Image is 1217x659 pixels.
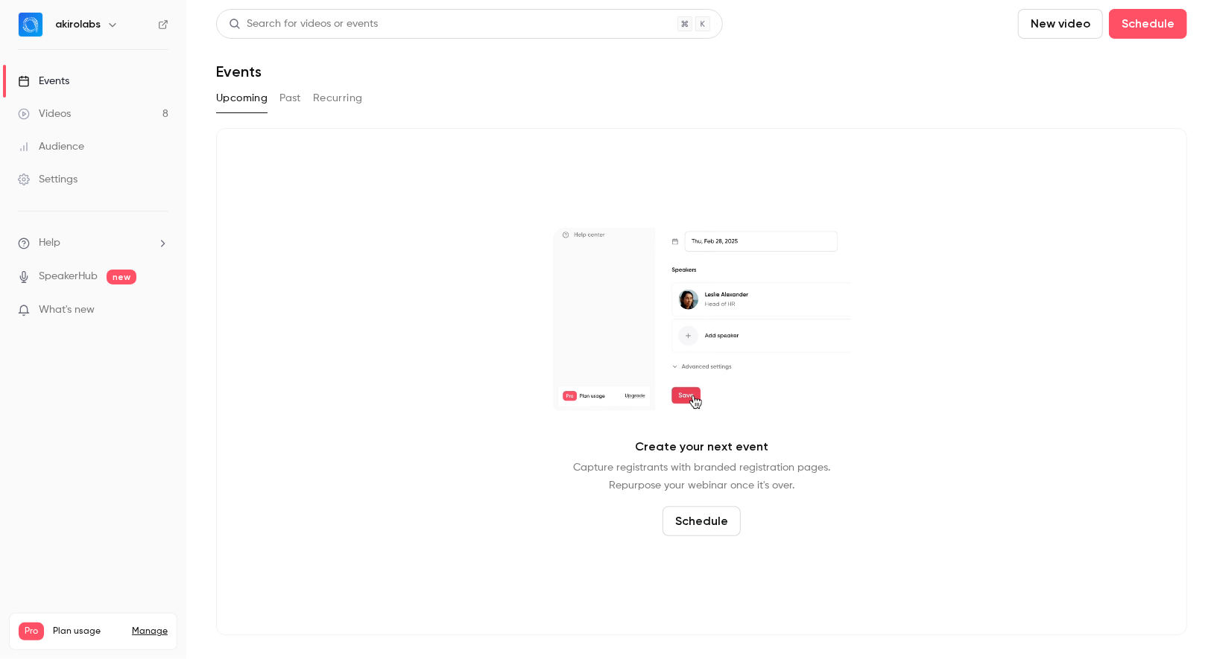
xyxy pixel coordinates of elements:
[55,17,101,32] h6: akirolabs
[18,235,168,251] li: help-dropdown-opener
[39,269,98,284] a: SpeakerHub
[573,459,830,494] p: Capture registrants with branded registration pages. Repurpose your webinar once it's over.
[216,86,268,110] button: Upcoming
[18,172,78,187] div: Settings
[1018,9,1103,39] button: New video
[19,13,42,36] img: akirolabs
[18,74,69,89] div: Events
[663,506,741,536] button: Schedule
[39,235,60,251] span: Help
[107,270,136,284] span: new
[132,625,168,637] a: Manage
[19,623,44,640] span: Pro
[53,625,123,637] span: Plan usage
[18,106,71,121] div: Videos
[1109,9,1187,39] button: Schedule
[313,86,363,110] button: Recurring
[635,438,768,456] p: Create your next event
[216,63,262,80] h1: Events
[18,139,84,154] div: Audience
[279,86,301,110] button: Past
[229,16,378,32] div: Search for videos or events
[39,302,95,318] span: What's new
